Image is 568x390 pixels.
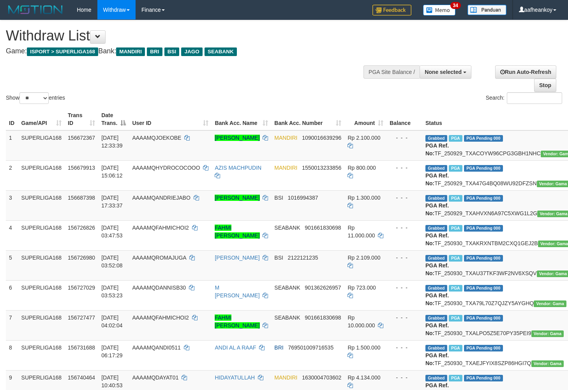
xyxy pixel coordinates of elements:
[425,232,449,246] b: PGA Ref. No:
[19,92,49,104] select: Showentries
[18,310,65,340] td: SUPERLIGA168
[348,225,375,239] span: Rp 11.000.000
[132,285,186,291] span: AAAAMQDANNISB30
[425,195,447,202] span: Grabbed
[274,195,283,201] span: BSI
[6,28,371,44] h1: Withdraw List
[274,135,297,141] span: MANDIRI
[6,340,18,370] td: 8
[464,315,503,321] span: PGA Pending
[449,255,462,262] span: Marked by aafromsomean
[68,374,95,381] span: 156740464
[215,165,261,171] a: AZIS MACHPUDIN
[305,314,341,321] span: Copy 901661830698 to clipboard
[215,314,259,329] a: FAHMI [PERSON_NAME]
[274,374,297,381] span: MANDIRI
[425,165,447,172] span: Grabbed
[68,314,95,321] span: 156727477
[425,202,449,216] b: PGA Ref. No:
[6,108,18,130] th: ID
[344,108,386,130] th: Amount: activate to sort column ascending
[420,65,471,79] button: None selected
[132,374,178,381] span: AAAAMQDAYAT01
[215,285,259,299] a: M [PERSON_NAME]
[101,344,123,358] span: [DATE] 06:17:29
[372,5,411,16] img: Feedback.jpg
[464,255,503,262] span: PGA Pending
[486,92,562,104] label: Search:
[425,135,447,142] span: Grabbed
[68,195,95,201] span: 156687398
[132,344,181,351] span: AAAAMQANDI0511
[18,130,65,161] td: SUPERLIGA168
[18,340,65,370] td: SUPERLIGA168
[132,255,186,261] span: AAAAMQROMAJUGA
[495,65,556,79] a: Run Auto-Refresh
[147,47,162,56] span: BRI
[464,135,503,142] span: PGA Pending
[101,225,123,239] span: [DATE] 03:47:53
[425,285,447,292] span: Grabbed
[348,314,375,329] span: Rp 10.000.000
[68,225,95,231] span: 156726826
[274,344,283,351] span: BRI
[101,285,123,299] span: [DATE] 03:53:23
[274,285,300,291] span: SEABANK
[302,135,341,141] span: Copy 1090016639296 to clipboard
[6,190,18,220] td: 3
[6,250,18,280] td: 5
[348,374,380,381] span: Rp 4.134.000
[464,165,503,172] span: PGA Pending
[425,69,462,75] span: None selected
[449,195,462,202] span: Marked by aafsoycanthlai
[348,195,380,201] span: Rp 1.300.000
[6,310,18,340] td: 7
[132,314,189,321] span: AAAAMQFAHMICHOI2
[449,225,462,232] span: Marked by aafandaneth
[18,280,65,310] td: SUPERLIGA168
[288,195,318,201] span: Copy 1016994387 to clipboard
[132,165,200,171] span: AAAAMQHYDROCOCOOO
[129,108,212,130] th: User ID: activate to sort column ascending
[464,375,503,381] span: PGA Pending
[425,315,447,321] span: Grabbed
[534,300,566,307] span: Vendor URL: https://trx31.1velocity.biz
[132,225,189,231] span: AAAAMQFAHMICHOI2
[390,224,419,232] div: - - -
[6,130,18,161] td: 1
[425,322,449,336] b: PGA Ref. No:
[18,160,65,190] td: SUPERLIGA168
[288,344,333,351] span: Copy 769501009716535 to clipboard
[531,330,564,337] span: Vendor URL: https://trx31.1velocity.biz
[449,285,462,292] span: Marked by aafandaneth
[6,280,18,310] td: 6
[305,225,341,231] span: Copy 901661830698 to clipboard
[68,135,95,141] span: 156672367
[68,165,95,171] span: 156679913
[425,255,447,262] span: Grabbed
[65,108,98,130] th: Trans ID: activate to sort column ascending
[390,254,419,262] div: - - -
[449,375,462,381] span: Marked by aafsengchandara
[215,195,259,201] a: [PERSON_NAME]
[101,255,123,269] span: [DATE] 03:52:08
[534,79,556,92] a: Stop
[449,165,462,172] span: Marked by aafsengchandara
[348,285,376,291] span: Rp 723.000
[271,108,344,130] th: Bank Acc. Number: activate to sort column ascending
[6,92,65,104] label: Show entries
[288,255,318,261] span: Copy 2122121235 to clipboard
[507,92,562,104] input: Search:
[390,284,419,292] div: - - -
[181,47,202,56] span: JAGO
[390,164,419,172] div: - - -
[390,374,419,381] div: - - -
[423,5,456,16] img: Button%20Memo.svg
[425,142,449,156] b: PGA Ref. No:
[6,160,18,190] td: 2
[18,250,65,280] td: SUPERLIGA168
[425,345,447,351] span: Grabbed
[390,344,419,351] div: - - -
[302,165,341,171] span: Copy 1550013233856 to clipboard
[425,262,449,276] b: PGA Ref. No:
